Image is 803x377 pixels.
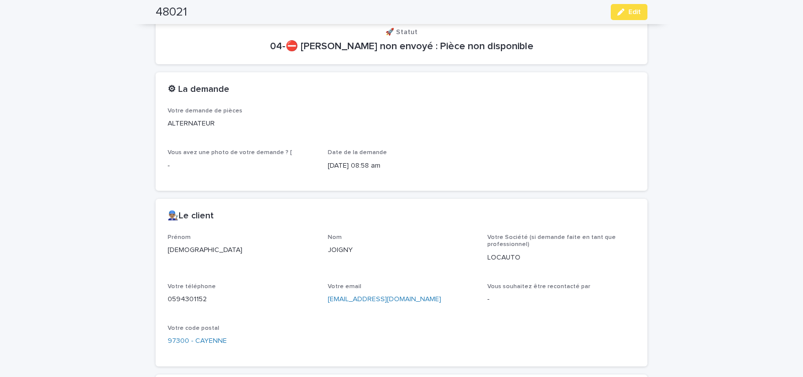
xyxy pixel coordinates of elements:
[487,294,635,305] p: -
[385,29,418,36] span: 🚀 Statut
[168,245,316,256] p: [DEMOGRAPHIC_DATA]
[168,84,229,95] h2: ⚙ La demande
[168,284,216,290] span: Votre téléphone
[487,253,635,263] p: LOCAUTO
[168,234,191,240] span: Prénom
[168,108,242,114] span: Votre demande de pièces
[328,296,441,303] a: [EMAIL_ADDRESS][DOMAIN_NAME]
[328,245,476,256] p: JOIGNY
[168,325,219,331] span: Votre code postal
[168,211,214,222] h2: 👨🏽‍🔧Le client
[628,9,641,16] span: Edit
[328,150,387,156] span: Date de la demande
[168,118,635,129] p: ALTERNATEUR
[328,161,476,171] p: [DATE] 08:58 am
[168,150,292,156] span: Vous avez une photo de votre demande ? [
[328,234,342,240] span: Nom
[168,336,227,346] a: 97300 - CAYENNE
[156,5,187,20] h2: 48021
[328,284,361,290] span: Votre email
[487,284,590,290] span: Vous souhaitez être recontacté par
[611,4,647,20] button: Edit
[168,294,316,305] p: 0594301152
[168,161,316,171] p: -
[168,40,635,52] p: 04-⛔ [PERSON_NAME] non envoyé : Pièce non disponible
[487,234,616,247] span: Votre Société (si demande faite en tant que professionnel)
